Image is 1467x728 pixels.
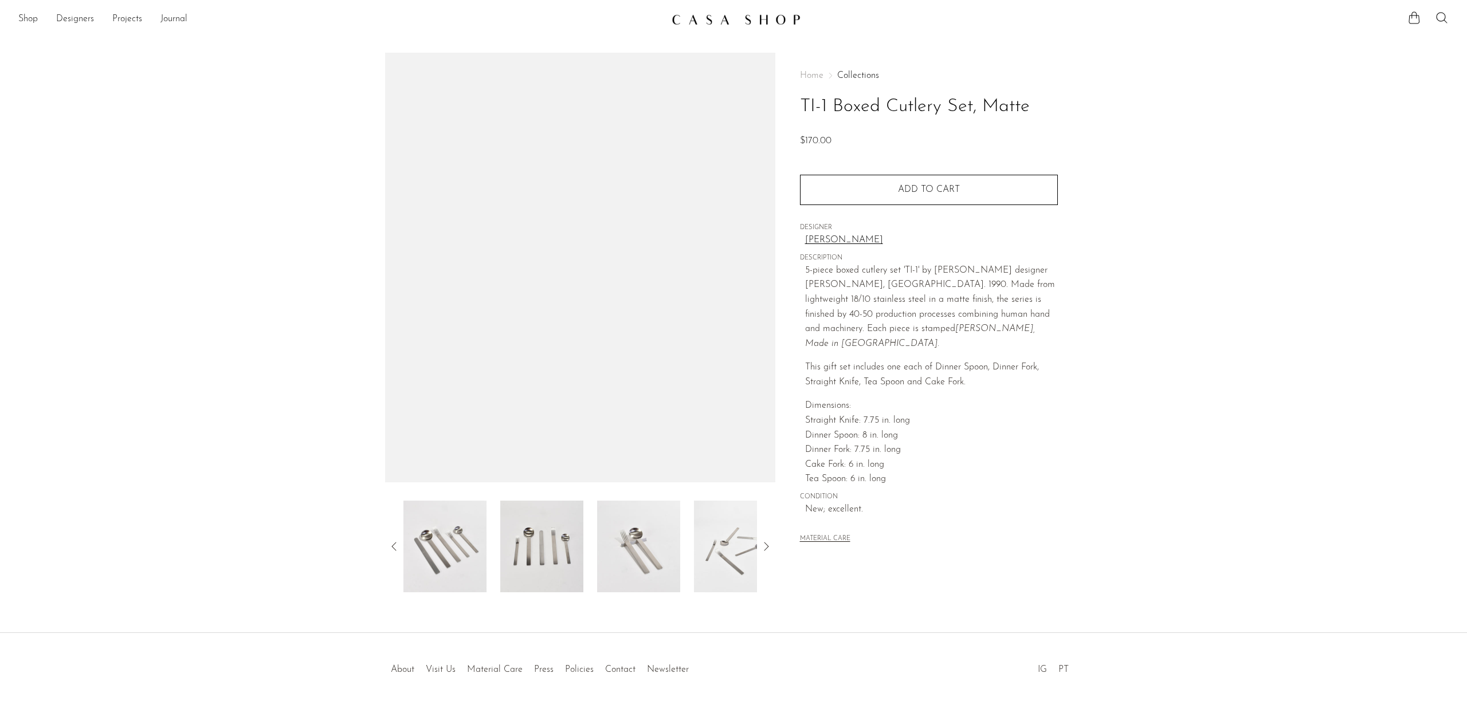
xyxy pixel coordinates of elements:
[56,12,94,27] a: Designers
[18,10,662,29] ul: NEW HEADER MENU
[805,399,1058,487] p: Dimensions: Straight Knife: 7.75 in. long Dinner Spoon: 8 in. long Dinner Fork: 7.75 in. long Cak...
[500,501,583,592] img: TI-1 Boxed Cutlery Set, Matte
[391,665,414,674] a: About
[112,12,142,27] a: Projects
[800,492,1058,502] span: CONDITION
[800,71,1058,80] nav: Breadcrumbs
[605,665,636,674] a: Contact
[18,12,38,27] a: Shop
[800,535,850,544] button: MATERIAL CARE
[1038,665,1047,674] a: IG
[800,71,823,80] span: Home
[800,175,1058,204] button: Add to cart
[694,501,777,592] img: TI-1 Boxed Cutlery Set, Matte
[160,12,187,27] a: Journal
[800,92,1058,121] h1: TI-1 Boxed Cutlery Set, Matte
[800,253,1058,263] span: DESCRIPTION
[805,324,1035,348] em: [PERSON_NAME], Made in [GEOGRAPHIC_DATA].
[1058,665,1069,674] a: PT
[534,665,554,674] a: Press
[467,665,523,674] a: Material Care
[597,501,680,592] img: TI-1 Boxed Cutlery Set, Matte
[898,185,960,194] span: Add to cart
[403,501,487,592] img: TI-1 Boxed Cutlery Set, Matte
[426,665,456,674] a: Visit Us
[565,665,594,674] a: Policies
[805,266,1055,348] span: 5-piece boxed cutlery set 'TI-1' by [PERSON_NAME] designer [PERSON_NAME], [GEOGRAPHIC_DATA]. 1990...
[800,223,1058,233] span: DESIGNER
[800,136,831,145] span: $170.00
[805,360,1058,389] p: This gift set includes one each of Dinner Spoon, Dinner Fork, Straight Knife, Tea Spoon and Cake ...
[1032,656,1074,678] ul: Social Medias
[837,71,879,80] a: Collections
[805,502,1058,517] span: New; excellent.
[18,10,662,29] nav: Desktop navigation
[385,656,695,678] ul: Quick links
[805,233,1058,248] a: [PERSON_NAME]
